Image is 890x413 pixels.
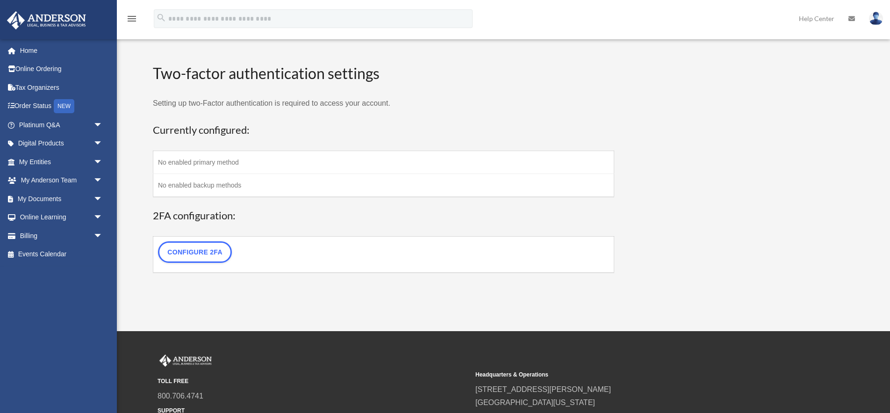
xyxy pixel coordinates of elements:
[7,208,117,227] a: Online Learningarrow_drop_down
[93,189,112,209] span: arrow_drop_down
[153,97,614,110] p: Setting up two-Factor authentication is required to access your account.
[93,116,112,135] span: arrow_drop_down
[158,392,203,400] a: 800.706.4741
[869,12,883,25] img: User Pic
[7,226,117,245] a: Billingarrow_drop_down
[7,134,117,153] a: Digital Productsarrow_drop_down
[54,99,74,113] div: NEW
[156,13,166,23] i: search
[93,152,112,172] span: arrow_drop_down
[153,123,614,138] h3: Currently configured:
[7,60,117,79] a: Online Ordering
[475,370,787,380] small: Headquarters & Operations
[158,355,214,367] img: Anderson Advisors Platinum Portal
[4,11,89,29] img: Anderson Advisors Platinum Portal
[7,152,117,171] a: My Entitiesarrow_drop_down
[153,209,614,223] h3: 2FA configuration:
[93,171,112,190] span: arrow_drop_down
[7,116,117,134] a: Platinum Q&Aarrow_drop_down
[7,189,117,208] a: My Documentsarrow_drop_down
[126,13,137,24] i: menu
[153,174,614,197] td: No enabled backup methods
[7,78,117,97] a: Tax Organizers
[7,97,117,116] a: Order StatusNEW
[7,41,117,60] a: Home
[158,241,232,263] a: Configure 2FA
[126,16,137,24] a: menu
[93,226,112,246] span: arrow_drop_down
[7,245,117,264] a: Events Calendar
[153,63,614,84] h2: Two-factor authentication settings
[93,134,112,153] span: arrow_drop_down
[7,171,117,190] a: My Anderson Teamarrow_drop_down
[475,385,611,393] a: [STREET_ADDRESS][PERSON_NAME]
[153,151,614,174] td: No enabled primary method
[158,377,469,386] small: TOLL FREE
[93,208,112,227] span: arrow_drop_down
[475,399,595,406] a: [GEOGRAPHIC_DATA][US_STATE]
